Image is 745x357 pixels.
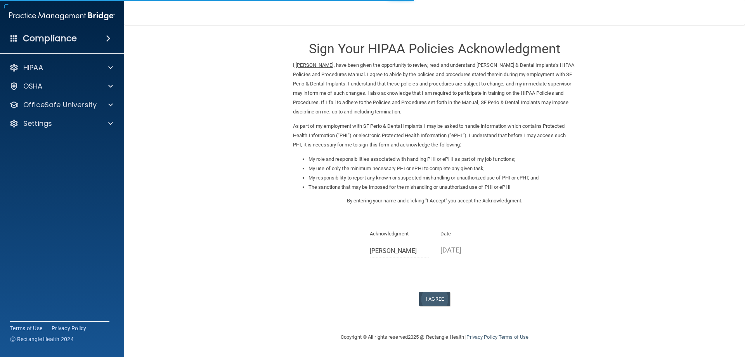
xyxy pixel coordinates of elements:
[293,61,576,117] p: I, , have been given the opportunity to review, read and understand [PERSON_NAME] & Dental Implan...
[23,82,43,91] p: OSHA
[10,324,42,332] a: Terms of Use
[499,334,528,340] a: Terms of Use
[52,324,87,332] a: Privacy Policy
[308,164,576,173] li: My use of only the minimum necessary PHI or ePHI to complete any given task;
[466,334,497,340] a: Privacy Policy
[10,335,74,343] span: Ⓒ Rectangle Health 2024
[293,325,576,350] div: Copyright © All rights reserved 2025 @ Rectangle Health | |
[23,100,97,110] p: OfficeSafe University
[9,8,115,24] img: PMB logo
[370,229,429,239] p: Acknowledgment
[9,119,113,128] a: Settings
[293,42,576,56] h3: Sign Your HIPAA Policies Acknowledgment
[293,196,576,205] p: By entering your name and clicking "I Accept" you accept the Acknowledgment.
[440,244,500,256] p: [DATE]
[9,63,113,72] a: HIPAA
[9,100,113,110] a: OfficeSafe University
[308,173,576,183] li: My responsibility to report any known or suspected mishandling or unauthorized use of PHI or ePHI...
[23,33,77,44] h4: Compliance
[9,82,113,91] a: OSHA
[23,63,43,72] p: HIPAA
[296,62,333,68] ins: [PERSON_NAME]
[308,155,576,164] li: My role and responsibilities associated with handling PHI or ePHI as part of my job functions;
[370,244,429,258] input: Full Name
[23,119,52,128] p: Settings
[293,122,576,150] p: As part of my employment with SF Perio & Dental Implants I may be asked to handle information whi...
[440,229,500,239] p: Date
[308,183,576,192] li: The sanctions that may be imposed for the mishandling or unauthorized use of PHI or ePHI
[419,292,450,306] button: I Agree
